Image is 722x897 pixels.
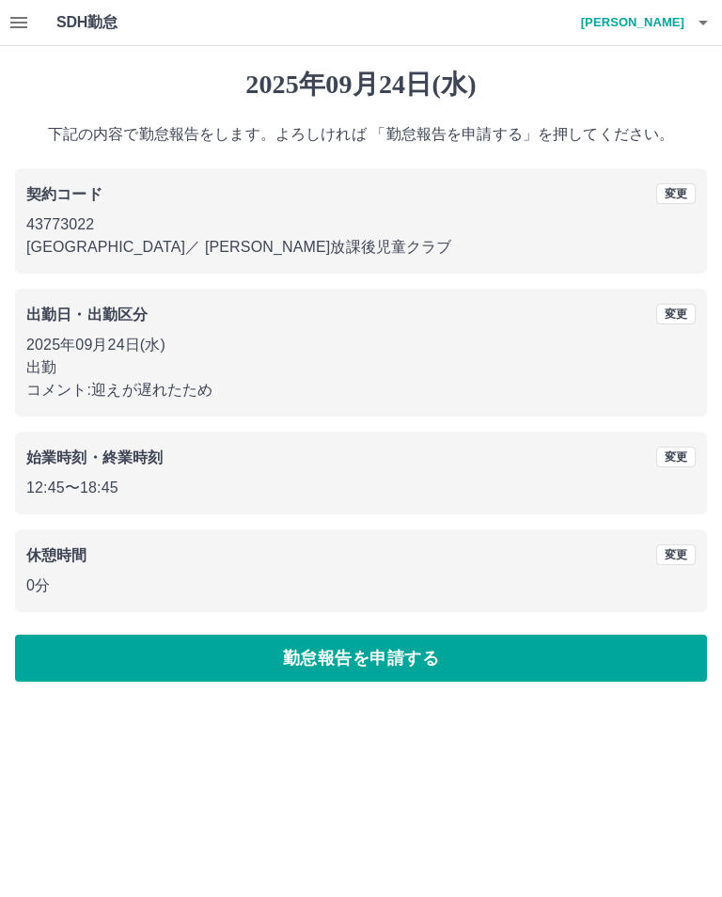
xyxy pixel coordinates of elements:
p: 下記の内容で勤怠報告をします。よろしければ 「勤怠報告を申請する」を押してください。 [15,123,707,146]
p: 0分 [26,574,696,597]
button: 勤怠報告を申請する [15,635,707,682]
b: 契約コード [26,186,102,202]
b: 始業時刻・終業時刻 [26,449,163,465]
p: 2025年09月24日(水) [26,334,696,356]
b: 出勤日・出勤区分 [26,307,148,323]
button: 変更 [656,183,696,204]
p: [GEOGRAPHIC_DATA] ／ [PERSON_NAME]放課後児童クラブ [26,236,696,259]
b: 休憩時間 [26,547,87,563]
button: 変更 [656,544,696,565]
p: 43773022 [26,213,696,236]
p: コメント: 迎えが遅れたため [26,379,696,401]
p: 12:45 〜 18:45 [26,477,696,499]
button: 変更 [656,304,696,324]
h1: 2025年09月24日(水) [15,69,707,101]
button: 変更 [656,447,696,467]
p: 出勤 [26,356,696,379]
